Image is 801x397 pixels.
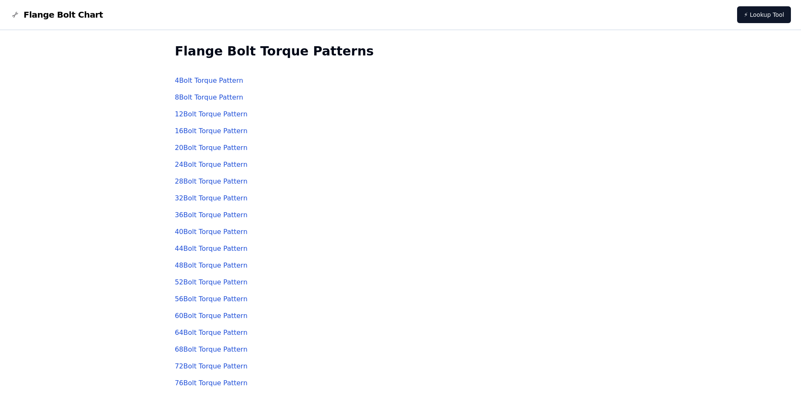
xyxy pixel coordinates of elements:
[175,144,248,152] a: 20Bolt Torque Pattern
[175,329,248,337] a: 64Bolt Torque Pattern
[175,312,248,320] a: 60Bolt Torque Pattern
[175,228,248,236] a: 40Bolt Torque Pattern
[175,211,248,219] a: 36Bolt Torque Pattern
[10,10,20,20] img: Flange Bolt Chart Logo
[175,76,243,84] a: 4Bolt Torque Pattern
[175,261,248,269] a: 48Bolt Torque Pattern
[175,127,248,135] a: 16Bolt Torque Pattern
[175,44,627,59] h2: Flange Bolt Torque Patterns
[737,6,791,23] a: ⚡ Lookup Tool
[175,379,248,387] a: 76Bolt Torque Pattern
[175,160,248,168] a: 24Bolt Torque Pattern
[175,110,248,118] a: 12Bolt Torque Pattern
[175,362,248,370] a: 72Bolt Torque Pattern
[175,245,248,252] a: 44Bolt Torque Pattern
[10,9,103,21] a: Flange Bolt Chart LogoFlange Bolt Chart
[24,9,103,21] span: Flange Bolt Chart
[175,295,248,303] a: 56Bolt Torque Pattern
[175,345,248,353] a: 68Bolt Torque Pattern
[175,93,243,101] a: 8Bolt Torque Pattern
[175,194,248,202] a: 32Bolt Torque Pattern
[175,278,248,286] a: 52Bolt Torque Pattern
[175,177,248,185] a: 28Bolt Torque Pattern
